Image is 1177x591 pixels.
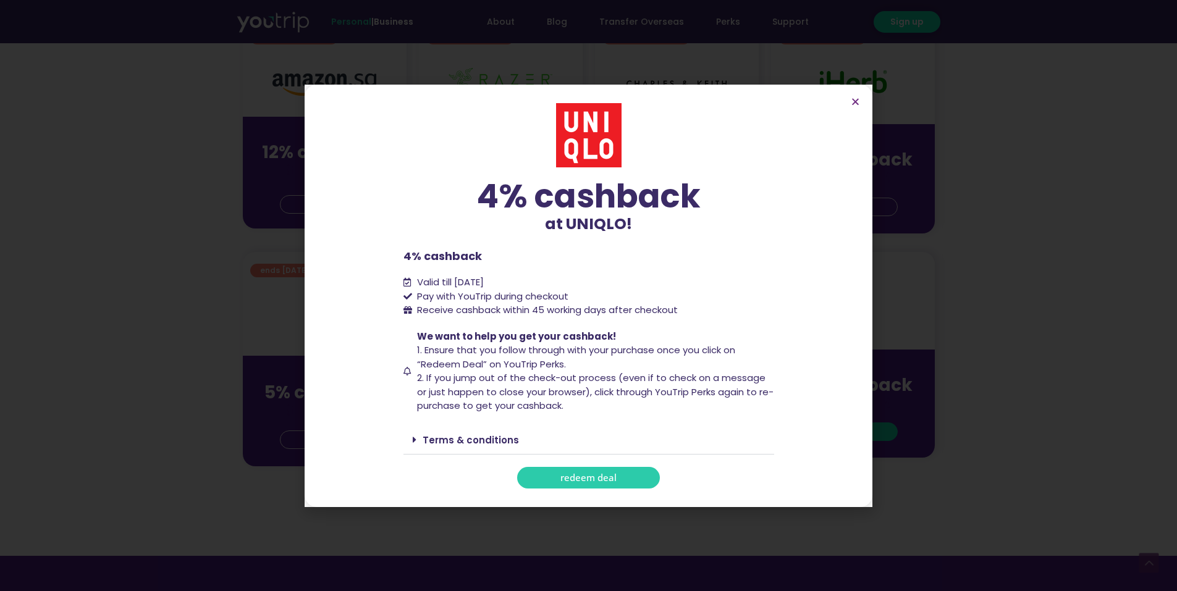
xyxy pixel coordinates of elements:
[851,97,860,106] a: Close
[417,330,616,343] span: We want to help you get your cashback!
[414,290,568,304] span: Pay with YouTrip during checkout
[403,425,774,455] div: Terms & conditions
[517,467,660,488] a: redeem deal
[403,248,774,264] p: 4% cashback
[417,371,774,412] span: 2. If you jump out of the check-out process (even if to check on a message or just happen to clos...
[560,473,617,482] span: redeem deal
[417,343,735,371] span: 1. Ensure that you follow through with your purchase once you click on “Redeem Deal” on YouTrip P...
[403,180,774,236] div: at UNIQLO!
[403,180,774,212] div: 4% cashback
[417,275,484,288] span: Valid till [DATE]
[417,303,678,316] span: Receive cashback within 45 working days after checkout
[423,434,519,446] a: Terms & conditions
